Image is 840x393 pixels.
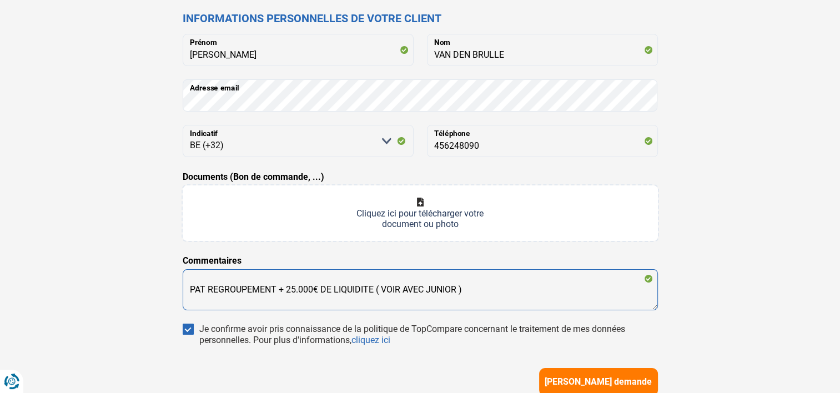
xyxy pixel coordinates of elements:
a: cliquez ici [351,335,390,345]
h2: Informations personnelles de votre client [183,12,658,25]
label: Documents (Bon de commande, ...) [183,170,324,184]
span: [PERSON_NAME] demande [545,376,652,387]
select: Indicatif [183,125,414,157]
label: Commentaires [183,254,242,268]
input: 401020304 [427,125,658,157]
div: Je confirme avoir pris connaissance de la politique de TopCompare concernant le traitement de mes... [199,324,658,346]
